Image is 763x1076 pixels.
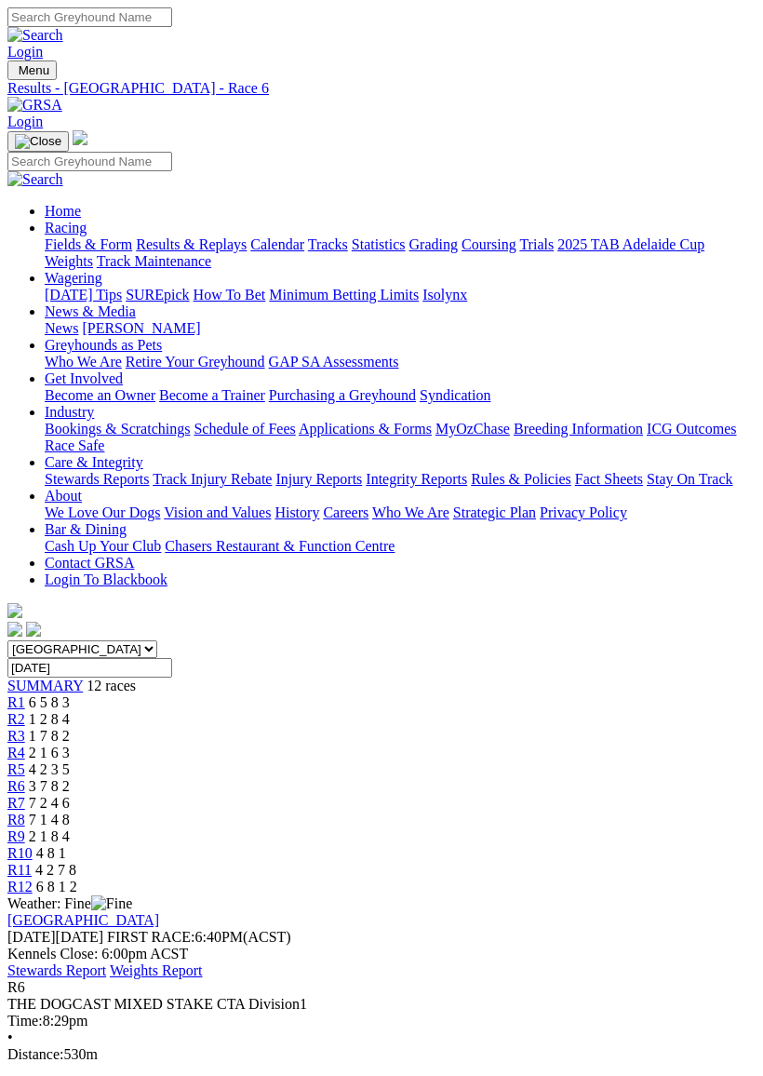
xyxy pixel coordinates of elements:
[540,504,627,520] a: Privacy Policy
[45,270,102,286] a: Wagering
[7,27,63,44] img: Search
[45,538,756,555] div: Bar & Dining
[453,504,536,520] a: Strategic Plan
[159,387,265,403] a: Become a Trainer
[274,504,319,520] a: History
[87,678,136,693] span: 12 races
[7,1013,43,1029] span: Time:
[7,1046,756,1063] div: 530m
[7,828,25,844] a: R9
[29,812,70,827] span: 7 1 4 8
[471,471,571,487] a: Rules & Policies
[7,761,25,777] span: R5
[647,421,736,437] a: ICG Outcomes
[7,7,172,27] input: Search
[7,862,32,878] a: R11
[45,454,143,470] a: Care & Integrity
[45,236,756,270] div: Racing
[35,862,76,878] span: 4 2 7 8
[82,320,200,336] a: [PERSON_NAME]
[435,421,510,437] a: MyOzChase
[45,488,82,504] a: About
[45,236,132,252] a: Fields & Form
[7,778,25,794] a: R6
[45,303,136,319] a: News & Media
[7,131,69,152] button: Toggle navigation
[299,421,432,437] a: Applications & Forms
[308,236,348,252] a: Tracks
[409,236,458,252] a: Grading
[7,1029,13,1045] span: •
[45,404,94,420] a: Industry
[7,61,57,80] button: Toggle navigation
[45,253,93,269] a: Weights
[45,471,149,487] a: Stewards Reports
[7,895,132,911] span: Weather: Fine
[164,504,271,520] a: Vision and Values
[352,236,406,252] a: Statistics
[126,354,265,370] a: Retire Your Greyhound
[514,421,643,437] a: Breeding Information
[7,1046,63,1062] span: Distance:
[7,845,33,861] a: R10
[7,694,25,710] a: R1
[136,236,247,252] a: Results & Replays
[7,711,25,727] a: R2
[165,538,395,554] a: Chasers Restaurant & Function Centre
[45,555,134,571] a: Contact GRSA
[7,946,756,962] div: Kennels Close: 6:00pm ACST
[7,929,56,945] span: [DATE]
[7,962,106,978] a: Stewards Report
[7,795,25,811] span: R7
[269,387,416,403] a: Purchasing a Greyhound
[7,114,43,129] a: Login
[7,80,756,97] a: Results - [GEOGRAPHIC_DATA] - Race 6
[45,354,122,370] a: Who We Are
[107,929,194,945] span: FIRST RACE:
[7,658,172,678] input: Select date
[36,845,66,861] span: 4 8 1
[45,572,167,587] a: Login To Blackbook
[7,745,25,760] a: R4
[366,471,467,487] a: Integrity Reports
[29,728,70,744] span: 1 7 8 2
[45,220,87,235] a: Racing
[45,437,104,453] a: Race Safe
[29,711,70,727] span: 1 2 8 4
[29,745,70,760] span: 2 1 6 3
[462,236,516,252] a: Coursing
[45,387,155,403] a: Become an Owner
[420,387,490,403] a: Syndication
[26,622,41,637] img: twitter.svg
[45,538,161,554] a: Cash Up Your Club
[7,622,22,637] img: facebook.svg
[7,728,25,744] a: R3
[45,421,190,437] a: Bookings & Scratchings
[7,812,25,827] span: R8
[45,320,756,337] div: News & Media
[7,97,62,114] img: GRSA
[19,63,49,77] span: Menu
[7,879,33,894] a: R12
[45,354,756,370] div: Greyhounds as Pets
[7,929,103,945] span: [DATE]
[45,504,160,520] a: We Love Our Dogs
[7,171,63,188] img: Search
[45,504,756,521] div: About
[7,979,25,995] span: R6
[110,962,203,978] a: Weights Report
[372,504,449,520] a: Who We Are
[7,912,159,928] a: [GEOGRAPHIC_DATA]
[97,253,211,269] a: Track Maintenance
[45,387,756,404] div: Get Involved
[575,471,643,487] a: Fact Sheets
[29,778,70,794] span: 3 7 8 2
[519,236,554,252] a: Trials
[45,337,162,353] a: Greyhounds as Pets
[250,236,304,252] a: Calendar
[7,152,172,171] input: Search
